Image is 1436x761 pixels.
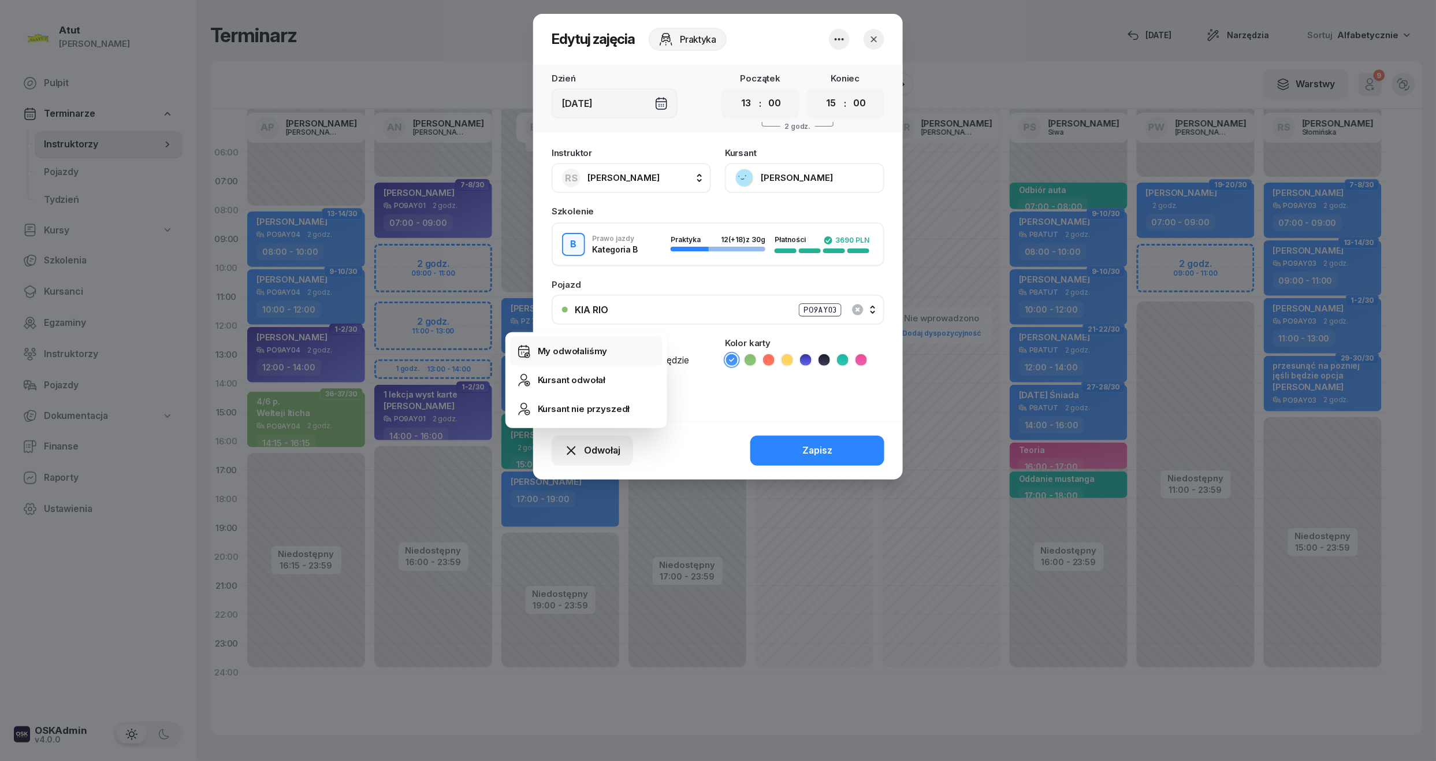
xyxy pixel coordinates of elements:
div: Kursant nie przyszedł [538,402,630,417]
div: Zapisz [802,443,832,458]
h2: Edytuj zajęcia [552,30,635,49]
div: : [760,96,762,110]
span: RS [565,173,578,183]
button: [PERSON_NAME] [725,163,884,193]
div: PO9AY03 [799,303,842,317]
div: KIA RIO [575,305,608,314]
div: : [845,96,847,110]
button: Zapisz [750,436,884,466]
div: My odwołaliśmy [538,344,608,359]
button: RS[PERSON_NAME] [552,163,711,193]
span: [PERSON_NAME] [587,172,660,183]
button: Odwołaj [552,436,633,466]
span: Odwołaj [584,443,620,458]
div: Kursant odwołał [538,373,606,388]
button: KIA RIOPO9AY03 [552,295,884,325]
